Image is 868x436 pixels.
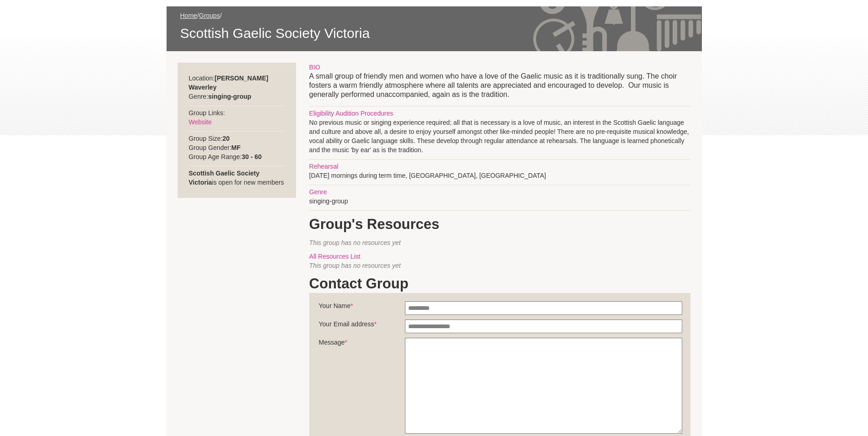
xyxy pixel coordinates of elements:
[232,144,241,151] strong: MF
[309,262,401,269] span: This group has no resources yet
[309,215,690,234] h1: Group's Resources
[309,187,690,197] div: Genre
[242,153,262,160] strong: 30 - 60
[309,63,690,72] div: BIO
[309,109,690,118] div: Eligibility Audition Procedures
[189,118,211,126] a: Website
[180,11,688,42] div: / /
[309,239,401,246] span: This group has no resources yet
[309,252,690,261] div: All Resources List
[208,93,251,100] strong: singing-group
[189,74,268,91] strong: [PERSON_NAME] Waverley
[222,135,230,142] strong: 20
[189,170,259,186] strong: Scottish Gaelic Society Victoria
[319,319,405,333] label: Your Email address
[309,72,690,99] p: A small group of friendly men and women who have a love of the Gaelic music as it is traditionall...
[180,25,688,42] span: Scottish Gaelic Society Victoria
[199,12,220,19] a: Groups
[319,338,405,351] label: Message
[178,63,296,198] div: Location: Genre: Group Links: Group Size: Group Gender: Group Age Range: is open for new members
[309,275,690,293] h1: Contact Group
[180,12,197,19] a: Home
[319,301,405,315] label: Your Name
[309,162,690,171] div: Rehearsal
